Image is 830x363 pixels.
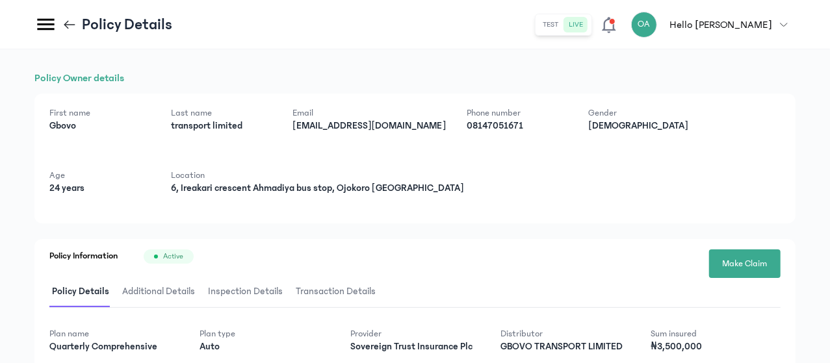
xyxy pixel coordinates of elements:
[205,277,293,307] button: Inspection Details
[171,119,272,132] p: transport limited
[292,106,446,119] p: Email
[292,119,446,132] p: [EMAIL_ADDRESS][DOMAIN_NAME]
[163,251,183,262] span: Active
[49,249,118,264] h1: Policy Information
[205,277,285,307] span: Inspection Details
[651,340,781,353] p: ₦3,500,000
[200,340,329,353] p: Auto
[200,327,329,340] p: Plan type
[350,340,480,353] p: Sovereign Trust Insurance Plc
[34,70,796,86] h1: Policy Owner details
[49,169,150,182] p: Age
[500,340,630,353] p: GBOVO TRANSPORT LIMITED
[467,119,567,132] p: 08147051671
[709,249,781,278] button: Make Claim
[564,17,589,32] button: live
[49,106,150,119] p: First name
[49,277,120,307] button: Policy Details
[651,327,781,340] p: Sum insured
[588,119,689,132] p: [DEMOGRAPHIC_DATA]
[49,182,150,195] p: 24 years
[293,277,386,307] button: Transaction Details
[171,182,464,195] p: 6, Ireakari crescent Ahmadiya bus stop, Ojokoro [GEOGRAPHIC_DATA]
[670,17,772,32] p: Hello [PERSON_NAME]
[49,277,112,307] span: Policy Details
[350,327,480,340] p: Provider
[120,277,198,307] span: Additional Details
[500,327,630,340] p: Distributor
[588,106,689,119] p: Gender
[120,277,205,307] button: Additional Details
[538,17,564,32] button: test
[49,327,179,340] p: Plan name
[631,12,796,38] button: OAHello [PERSON_NAME]
[467,106,567,119] p: Phone number
[293,277,378,307] span: Transaction Details
[82,14,172,35] p: Policy Details
[723,257,768,271] span: Make Claim
[171,169,464,182] p: Location
[49,340,179,353] p: Quarterly Comprehensive
[631,12,657,38] div: OA
[171,106,272,119] p: Last name
[49,119,150,132] p: Gbovo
